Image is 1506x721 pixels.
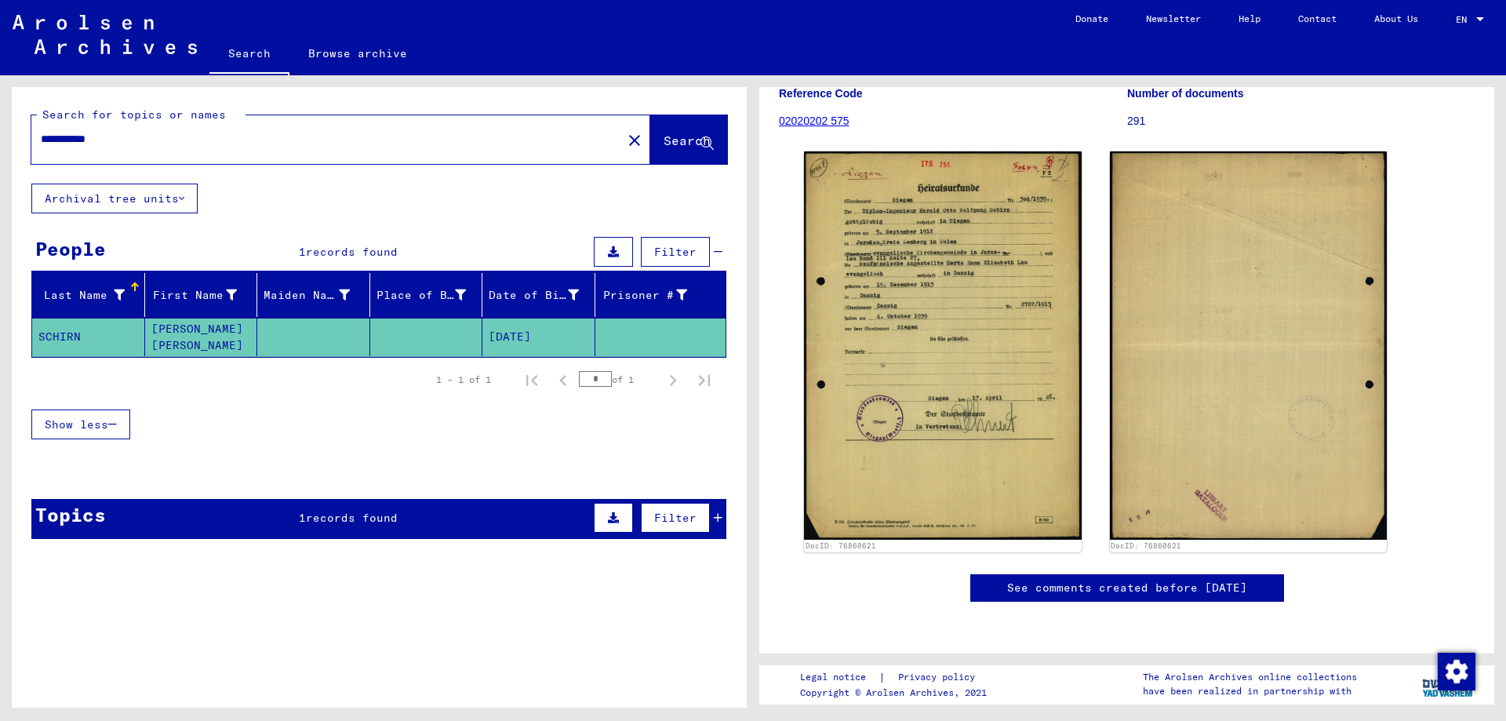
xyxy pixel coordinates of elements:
div: Last Name [38,282,144,308]
button: Previous page [547,364,579,395]
div: | [800,669,994,686]
span: records found [306,245,398,259]
button: Archival tree units [31,184,198,213]
mat-header-cell: Date of Birth [482,273,595,317]
mat-header-cell: Last Name [32,273,145,317]
div: First Name [151,282,257,308]
p: 291 [1127,113,1475,129]
p: The Arolsen Archives online collections [1143,670,1357,684]
div: Date of Birth [489,287,579,304]
img: 002.jpg [1110,151,1388,539]
span: records found [306,511,398,525]
span: Filter [654,511,697,525]
div: 1 – 1 of 1 [436,373,491,387]
div: Topics [35,501,106,529]
div: Place of Birth [376,282,486,308]
p: Copyright © Arolsen Archives, 2021 [800,686,994,700]
mat-header-cell: Maiden Name [257,273,370,317]
img: yv_logo.png [1419,665,1478,704]
button: Next page [657,364,689,395]
span: Show less [45,417,108,432]
span: 1 [299,245,306,259]
div: Date of Birth [489,282,598,308]
p: have been realized in partnership with [1143,684,1357,698]
a: See comments created before [DATE] [1007,580,1247,596]
img: 001.jpg [804,151,1082,539]
div: People [35,235,106,263]
mat-icon: close [625,131,644,150]
button: Filter [641,503,710,533]
mat-label: Search for topics or names [42,107,226,122]
img: Arolsen_neg.svg [13,15,197,54]
div: Place of Birth [376,287,467,304]
div: Maiden Name [264,282,369,308]
mat-cell: SCHIRN [32,318,145,356]
button: Show less [31,410,130,439]
button: Search [650,115,727,164]
mat-header-cell: Prisoner # [595,273,726,317]
button: Last page [689,364,720,395]
div: Last Name [38,287,125,304]
mat-header-cell: First Name [145,273,258,317]
div: First Name [151,287,238,304]
span: 1 [299,511,306,525]
button: Filter [641,237,710,267]
a: 02020202 575 [779,115,849,127]
a: Browse archive [289,35,426,72]
mat-cell: [DATE] [482,318,595,356]
span: EN [1456,14,1473,25]
div: Maiden Name [264,287,350,304]
button: Clear [619,124,650,155]
button: First page [516,364,547,395]
a: Search [209,35,289,75]
a: DocID: 76860621 [1111,541,1181,550]
div: Prisoner # [602,282,708,308]
a: Privacy policy [886,669,994,686]
span: Search [664,133,711,148]
mat-header-cell: Place of Birth [370,273,483,317]
img: Change consent [1438,653,1475,690]
a: DocID: 76860621 [806,541,876,550]
span: Filter [654,245,697,259]
a: Legal notice [800,669,878,686]
mat-cell: [PERSON_NAME] [PERSON_NAME] [145,318,258,356]
div: Prisoner # [602,287,688,304]
div: of 1 [579,372,657,387]
b: Number of documents [1127,87,1244,100]
b: Reference Code [779,87,863,100]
